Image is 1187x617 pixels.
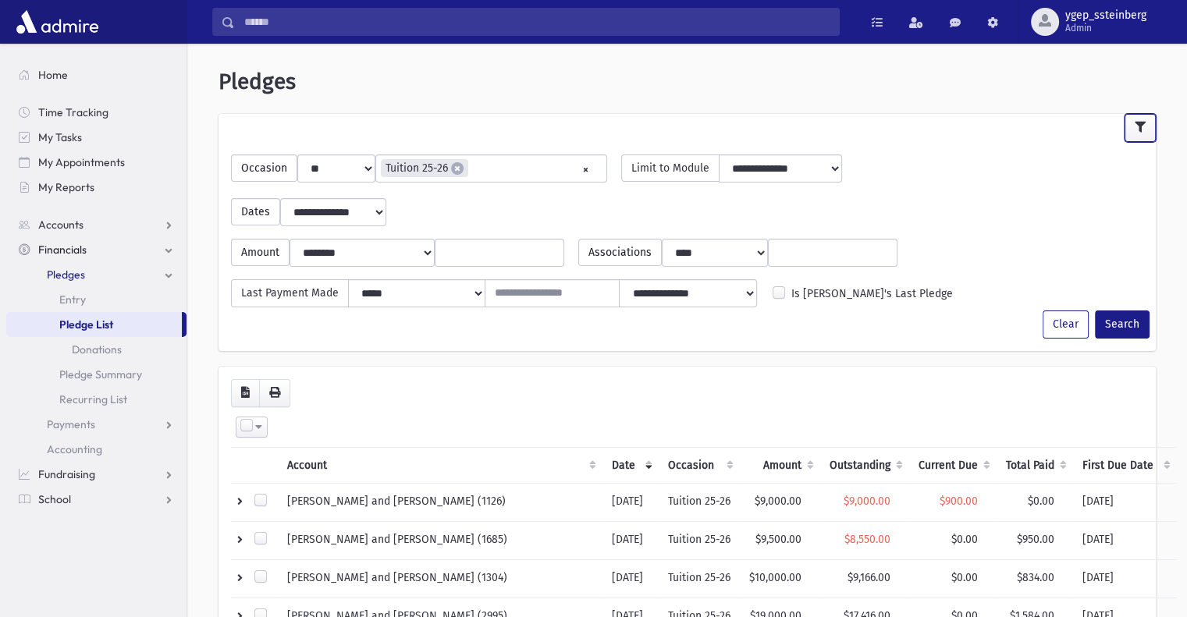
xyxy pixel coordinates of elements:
span: $0.00 [951,533,978,546]
td: $9,500.00 [740,521,820,559]
span: Accounts [38,218,84,232]
a: Pledges [6,262,187,287]
input: Search [235,8,839,36]
span: Fundraising [38,467,95,481]
span: Time Tracking [38,105,108,119]
a: Time Tracking [6,100,187,125]
td: [PERSON_NAME] and [PERSON_NAME] (1685) [278,521,602,559]
a: Fundraising [6,462,187,487]
a: Payments [6,412,187,437]
span: Dates [231,198,280,225]
span: My Tasks [38,130,82,144]
li: Tuition 25-26 [381,159,468,177]
span: Pledge Summary [59,367,142,381]
span: $900.00 [940,495,978,508]
span: $9,000.00 [844,495,890,508]
button: Print [259,379,290,407]
td: [DATE] [602,483,659,521]
span: × [451,162,464,175]
td: [DATE] [602,521,659,559]
span: $0.00 [951,571,978,584]
td: [DATE] [1073,521,1177,559]
a: Pledge Summary [6,362,187,387]
td: $10,000.00 [740,559,820,597]
td: [DATE] [1073,559,1177,597]
span: Entry [59,293,86,307]
a: Entry [6,287,187,312]
a: Accounts [6,212,187,237]
a: My Appointments [6,150,187,175]
a: Pledge List [6,312,182,337]
span: School [38,492,71,506]
span: Last Payment Made [231,279,349,307]
a: My Reports [6,175,187,200]
span: $9,166.00 [848,571,890,584]
th: Occasion : activate to sort column ascending [659,447,740,483]
span: Pledges [47,268,85,282]
button: Clear [1043,310,1089,339]
td: [DATE] [1073,483,1177,521]
a: School [6,487,187,512]
td: $9,000.00 [740,483,820,521]
span: Amount [231,239,290,266]
button: Search [1095,310,1150,339]
th: Amount: activate to sort column ascending [740,447,820,483]
span: $950.00 [1017,533,1054,546]
span: ygep_ssteinberg [1065,9,1146,22]
span: $0.00 [1028,495,1054,508]
a: Recurring List [6,387,187,412]
td: [DATE] [602,559,659,597]
span: Remove all items [582,161,589,179]
span: Accounting [47,442,102,456]
span: Occasion [231,154,297,182]
th: Account: activate to sort column ascending [278,447,602,483]
span: Pledges [219,69,296,94]
th: Current Due: activate to sort column ascending [909,447,997,483]
td: Tuition 25-26 [659,521,740,559]
th: Outstanding: activate to sort column ascending [820,447,909,483]
a: Home [6,62,187,87]
label: Is [PERSON_NAME]'s Last Pledge [791,285,953,302]
a: Donations [6,337,187,362]
span: Limit to Module [621,154,720,182]
button: CSV [231,379,260,407]
span: $834.00 [1017,571,1054,584]
td: Tuition 25-26 [659,483,740,521]
td: [PERSON_NAME] and [PERSON_NAME] (1304) [278,559,602,597]
a: My Tasks [6,125,187,150]
span: Financials [38,243,87,257]
span: Recurring List [59,392,127,406]
span: Home [38,68,68,82]
th: Date: activate to sort column ascending [602,447,659,483]
td: [PERSON_NAME] and [PERSON_NAME] (1126) [278,483,602,521]
th: Total Paid: activate to sort column ascending [997,447,1073,483]
a: Financials [6,237,187,262]
span: Admin [1065,22,1146,34]
span: Payments [47,417,95,431]
span: My Appointments [38,155,125,169]
td: Tuition 25-26 [659,559,740,597]
span: $8,550.00 [844,533,890,546]
span: Pledge List [59,317,113,332]
th: First Due Date: activate to sort column ascending [1073,447,1177,483]
span: My Reports [38,180,94,194]
span: Associations [578,239,662,266]
a: Accounting [6,437,187,462]
img: AdmirePro [12,6,102,37]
